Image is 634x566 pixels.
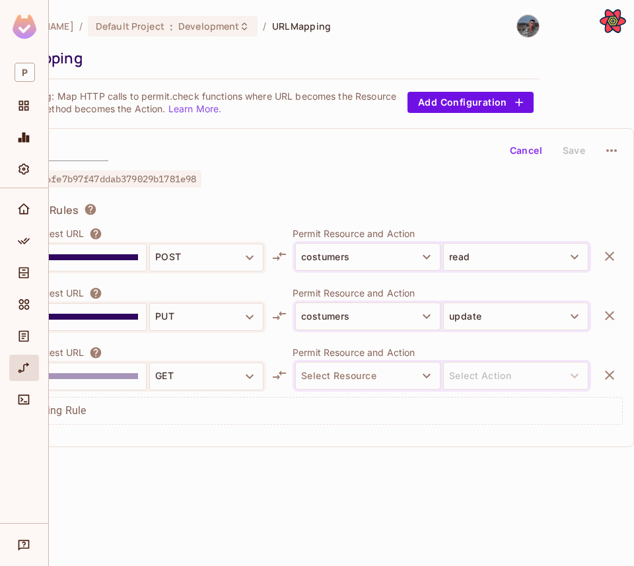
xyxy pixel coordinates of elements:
[407,92,534,113] button: Add Configuration
[9,124,39,151] div: Monitoring
[295,302,440,330] button: costumers
[295,362,440,390] button: Select Resource
[293,346,591,359] p: Permit Resource and Action
[9,355,39,381] div: URL Mapping
[505,140,547,161] button: Cancel
[293,227,591,240] p: Permit Resource and Action
[443,362,588,390] span: select resource to select action
[149,303,264,331] button: PUT
[9,323,39,349] div: Audit Log
[9,532,39,558] div: Help & Updates
[15,63,35,82] span: P
[295,243,440,271] button: costumers
[169,21,174,32] span: :
[263,20,266,32] li: /
[96,20,164,32] span: Default Project
[9,228,39,254] div: Policy
[443,302,588,330] button: update
[443,243,588,271] button: read
[178,20,239,32] span: Development
[9,386,39,413] div: Connect
[9,57,39,87] div: Workspace: permit.io
[3,170,201,188] span: ID b4286fe7b97f47ddab379029b1781e98
[553,140,595,161] button: Save
[149,244,264,271] button: POST
[443,362,588,390] button: Select Action
[600,8,626,34] button: Open React Query Devtools
[149,363,264,390] button: GET
[9,291,39,318] div: Elements
[272,20,331,32] span: URL Mapping
[9,156,39,182] div: Settings
[3,397,623,425] div: + Mapping Rule
[13,15,36,39] img: SReyMgAAAABJRU5ErkJggg==
[293,287,591,299] p: Permit Resource and Action
[9,196,39,223] div: Home
[9,92,39,119] div: Projects
[9,260,39,286] div: Directory
[79,20,83,32] li: /
[517,15,539,37] img: Alon Boshi
[168,103,221,114] a: Learn More.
